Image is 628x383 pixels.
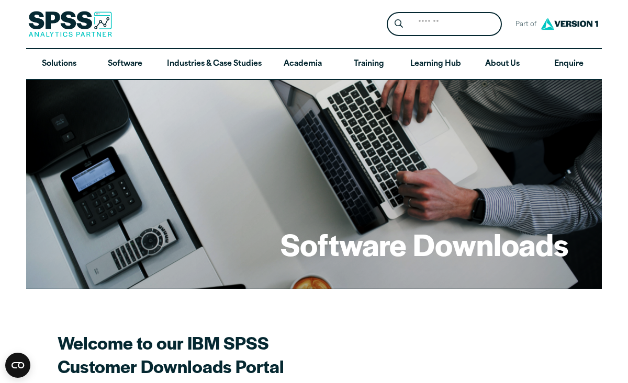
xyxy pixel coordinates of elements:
[538,14,601,33] img: Version1 Logo
[270,49,336,79] a: Academia
[336,49,402,79] a: Training
[402,49,469,79] a: Learning Hub
[510,17,538,32] span: Part of
[536,49,602,79] a: Enquire
[26,49,92,79] a: Solutions
[92,49,158,79] a: Software
[389,15,409,34] button: Search magnifying glass icon
[281,224,568,264] h1: Software Downloads
[395,19,403,28] svg: Search magnifying glass icon
[387,12,502,37] form: Site Header Search Form
[58,331,424,378] h2: Welcome to our IBM SPSS Customer Downloads Portal
[469,49,535,79] a: About Us
[159,49,270,79] a: Industries & Case Studies
[5,353,30,378] button: Open CMP widget
[28,11,112,37] img: SPSS Analytics Partner
[26,49,602,79] nav: Desktop version of site main menu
